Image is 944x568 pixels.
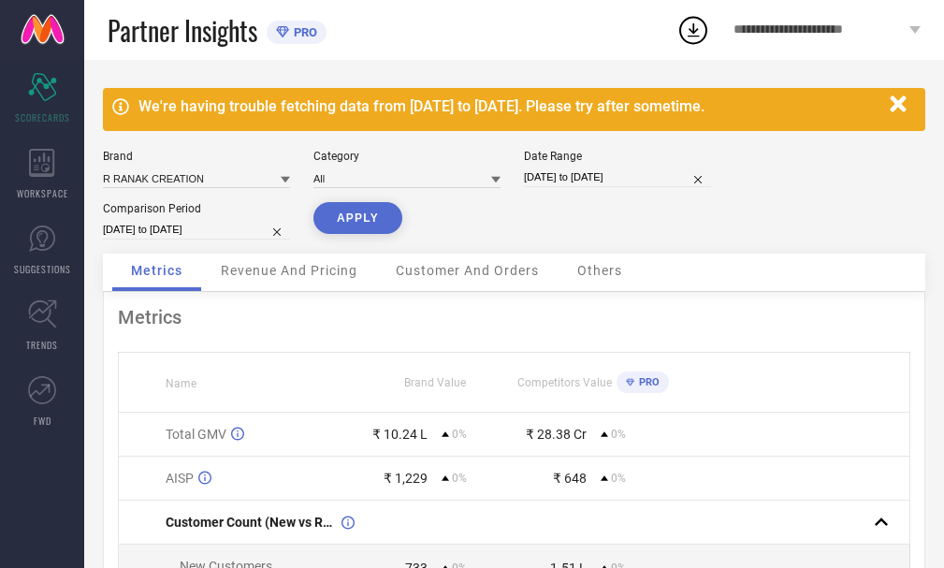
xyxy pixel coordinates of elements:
[611,472,626,485] span: 0%
[611,428,626,441] span: 0%
[221,263,357,278] span: Revenue And Pricing
[166,427,226,442] span: Total GMV
[313,150,501,163] div: Category
[166,515,337,530] span: Customer Count (New vs Repeat)
[384,471,428,486] div: ₹ 1,229
[34,414,51,428] span: FWD
[553,471,587,486] div: ₹ 648
[404,376,466,389] span: Brand Value
[517,376,612,389] span: Competitors Value
[289,25,317,39] span: PRO
[396,263,539,278] span: Customer And Orders
[108,11,257,50] span: Partner Insights
[103,220,290,240] input: Select comparison period
[313,202,402,234] button: APPLY
[103,150,290,163] div: Brand
[577,263,622,278] span: Others
[138,97,880,115] div: We're having trouble fetching data from [DATE] to [DATE]. Please try after sometime.
[526,427,587,442] div: ₹ 28.38 Cr
[14,262,71,276] span: SUGGESTIONS
[372,427,428,442] div: ₹ 10.24 L
[634,376,660,388] span: PRO
[15,110,70,124] span: SCORECARDS
[524,167,711,187] input: Select date range
[676,13,710,47] div: Open download list
[17,186,68,200] span: WORKSPACE
[103,202,290,215] div: Comparison Period
[118,306,910,328] div: Metrics
[452,472,467,485] span: 0%
[131,263,182,278] span: Metrics
[452,428,467,441] span: 0%
[26,338,58,352] span: TRENDS
[166,377,196,390] span: Name
[166,471,194,486] span: AISP
[524,150,711,163] div: Date Range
